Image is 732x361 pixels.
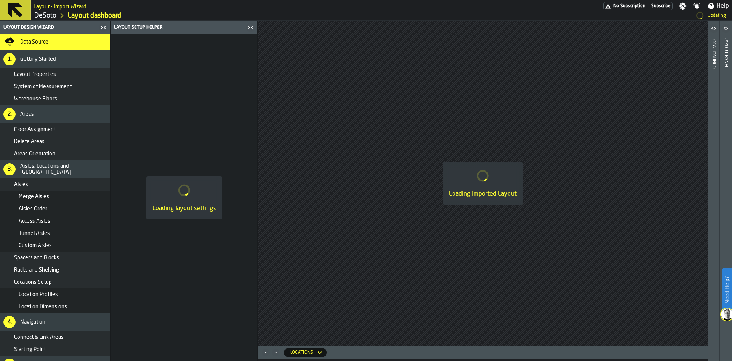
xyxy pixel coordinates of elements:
span: Areas [20,111,34,117]
li: menu Spacers and Blocks [0,252,110,264]
span: Areas Orientation [14,151,55,157]
span: Floor Assignment [14,126,56,133]
a: link-to-/wh/i/53489ce4-9a4e-4130-9411-87a947849922 [34,11,56,20]
div: 2. [3,108,16,120]
li: menu Navigation [0,313,110,331]
li: menu Tunnel Aisles [0,227,110,240]
li: menu Areas [0,105,110,123]
label: button-toggle-Open [721,22,731,36]
div: 1. [3,53,16,65]
div: Loading Imported Layout [449,189,517,199]
h2: Sub Title [34,2,87,10]
div: Loading layout settings [152,204,216,213]
div: 4. [3,316,16,328]
span: Locations Setup [14,279,52,285]
div: DropdownMenuValue-locations [284,348,327,357]
button: Minimize [271,349,280,356]
span: Subscribe [651,3,671,9]
span: Layout Properties [14,71,56,78]
li: menu Racks and Shelving [0,264,110,276]
li: menu Floor Assignment [0,123,110,136]
span: Merge Aisles [19,194,49,200]
span: Warehouse Floors [14,96,57,102]
nav: Breadcrumb [34,11,364,20]
span: Aisles Order [19,206,47,212]
button: Maximize [261,349,270,356]
li: menu Merge Aisles [0,191,110,203]
li: menu Layout Properties [0,68,110,81]
span: Navigation [20,319,45,325]
li: menu Warehouse Floors [0,93,110,105]
label: button-toggle-Close me [245,23,256,32]
header: Location Info [708,21,719,361]
li: menu Location Dimensions [0,301,110,313]
div: Layout Design Wizard [2,25,98,30]
label: button-toggle-Open [708,22,719,36]
li: menu Data Source [0,34,110,50]
label: Need Help? [723,269,731,311]
li: menu Access Aisles [0,215,110,227]
label: button-toggle-Settings [676,2,690,10]
li: menu Aisles Order [0,203,110,215]
span: Getting Started [20,56,56,62]
span: Spacers and Blocks [14,255,59,261]
span: Delete Areas [14,139,45,145]
span: — [647,3,650,9]
li: menu Starting Point [0,343,110,356]
div: Menu Subscription [603,2,673,10]
span: Connect & Link Areas [14,334,64,340]
span: Starting Point [14,346,46,353]
li: menu Custom Aisles [0,240,110,252]
div: Layout Setup Helper [112,25,245,30]
li: menu Aisles, Locations and Bays [0,160,110,178]
span: Aisles, Locations and [GEOGRAPHIC_DATA] [20,163,107,175]
span: Access Aisles [19,218,50,224]
header: Layout Design Wizard [0,21,110,34]
li: menu Location Profiles [0,288,110,301]
span: Location Profiles [19,291,58,298]
header: Layout panel [720,21,732,361]
div: 3. [3,163,16,175]
header: Layout Setup Helper [111,21,257,34]
li: menu Delete Areas [0,136,110,148]
span: Custom Aisles [19,243,52,249]
li: menu Areas Orientation [0,148,110,160]
span: Help [716,2,729,11]
span: Location Dimensions [19,304,67,310]
span: Tunnel Aisles [19,230,50,236]
li: menu Locations Setup [0,276,110,288]
li: menu Getting Started [0,50,110,68]
li: menu Aisles [0,178,110,191]
label: button-toggle-Close me [98,23,109,32]
li: menu Connect & Link Areas [0,331,110,343]
li: menu System of Measurement [0,81,110,93]
span: No Subscription [613,3,645,9]
div: Location Info [711,36,716,359]
span: Aisles [14,181,28,188]
span: System of Measurement [14,84,72,90]
label: button-toggle-Help [704,2,732,11]
a: link-to-/wh/i/53489ce4-9a4e-4130-9411-87a947849922/pricing/ [603,2,673,10]
div: Layout panel [723,36,729,359]
span: Data Source [20,39,48,45]
a: link-to-/wh/i/53489ce4-9a4e-4130-9411-87a947849922/designer [68,11,121,20]
label: button-toggle-Notifications [690,2,704,10]
span: Racks and Shelving [14,267,59,273]
div: Updating [708,13,726,18]
div: DropdownMenuValue-locations [290,350,313,355]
